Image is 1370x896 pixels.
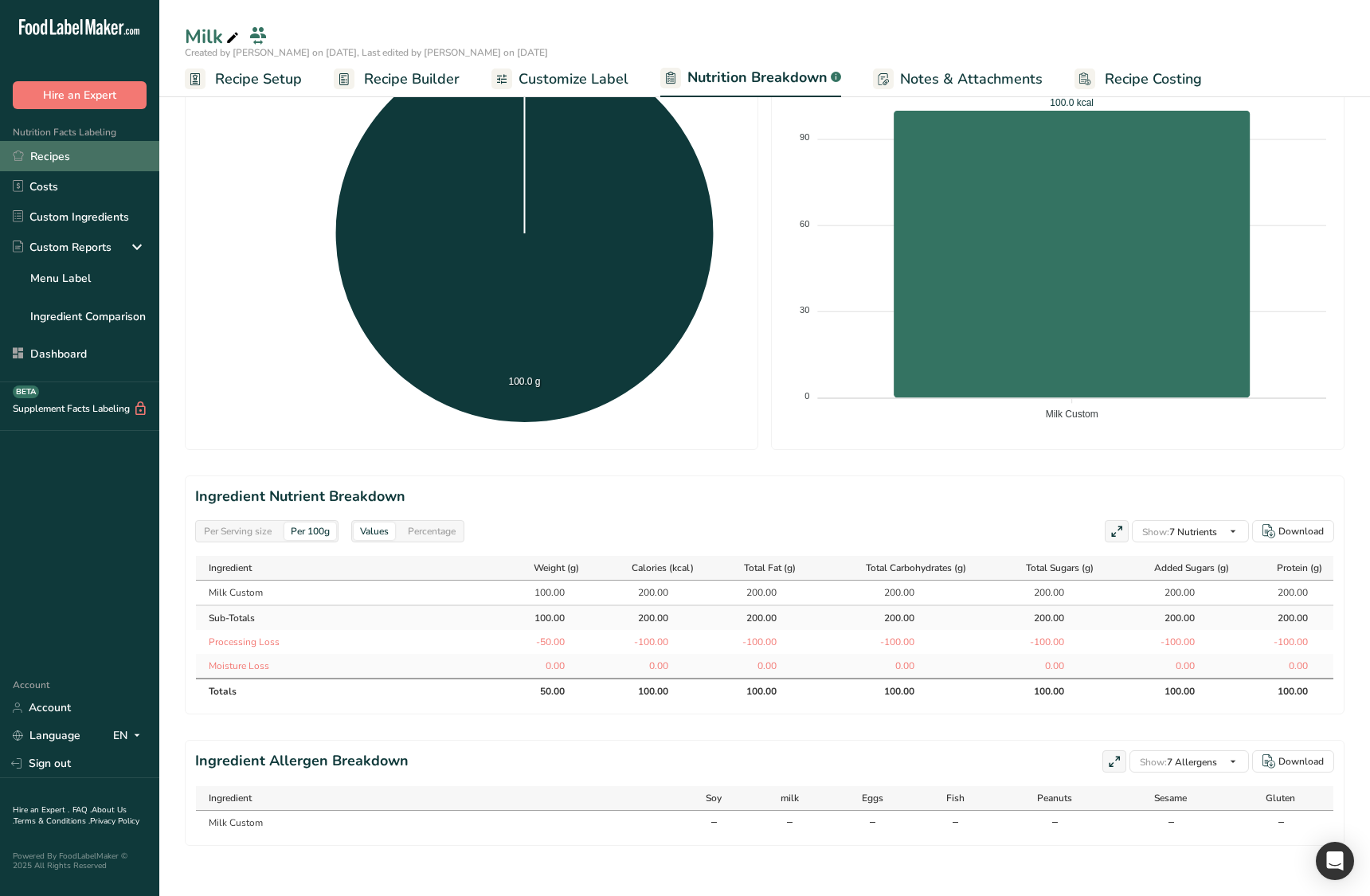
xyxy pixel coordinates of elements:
[628,611,668,625] div: 200.00
[13,385,39,398] div: BETA
[781,791,799,805] span: milk
[72,804,92,816] a: FAQ .
[1142,526,1169,538] span: Show:
[1278,524,1324,538] div: Download
[525,635,565,649] div: -50.00
[519,68,628,90] span: Customize Label
[737,611,777,625] div: 200.00
[1105,68,1202,90] span: Recipe Costing
[13,851,147,871] div: Powered By FoodLabelMaker © 2025 All Rights Reserved
[737,635,777,649] div: -100.00
[628,684,668,698] div: 100.00
[209,791,252,805] span: Ingredient
[1268,635,1308,649] div: -100.00
[113,726,147,745] div: EN
[525,659,565,673] div: 0.00
[195,486,1334,507] h2: Ingredient Nutrient Breakdown
[196,654,499,678] td: Moisture Loss
[1154,791,1187,805] span: Sesame
[1024,611,1064,625] div: 200.00
[1129,750,1249,773] button: Show:7 Allergens
[1154,561,1229,575] span: Added Sugars (g)
[706,791,722,805] span: Soy
[800,132,809,142] tspan: 90
[744,561,796,575] span: Total Fat (g)
[946,791,965,805] span: Fish
[1142,526,1217,538] span: 7 Nutrients
[737,659,777,673] div: 0.00
[198,522,278,540] div: Per Serving size
[1155,659,1195,673] div: 0.00
[875,659,914,673] div: 0.00
[1252,520,1334,542] button: Download
[1155,684,1195,698] div: 100.00
[13,804,69,816] a: Hire an Expert .
[800,219,809,229] tspan: 60
[1140,756,1167,769] span: Show:
[525,585,565,600] div: 100.00
[1024,585,1064,600] div: 200.00
[284,522,336,540] div: Per 100g
[525,611,565,625] div: 100.00
[628,635,668,649] div: -100.00
[1316,842,1354,880] div: Open Intercom Messenger
[185,61,302,97] a: Recipe Setup
[875,635,914,649] div: -100.00
[1026,561,1094,575] span: Total Sugars (g)
[1132,520,1249,542] button: Show:7 Nutrients
[90,816,139,827] a: Privacy Policy
[632,561,694,575] span: Calories (kcal)
[354,522,395,540] div: Values
[1252,750,1334,773] button: Download
[800,305,809,315] tspan: 30
[196,678,499,703] th: Totals
[1268,684,1308,698] div: 100.00
[1268,611,1308,625] div: 200.00
[628,659,668,673] div: 0.00
[875,684,914,698] div: 100.00
[196,581,499,605] td: Milk Custom
[334,61,460,97] a: Recipe Builder
[737,585,777,600] div: 200.00
[1140,756,1217,769] span: 7 Allergens
[13,804,127,827] a: About Us .
[1037,791,1072,805] span: Peanuts
[1046,409,1098,420] tspan: Milk Custom
[13,81,147,109] button: Hire an Expert
[875,585,914,600] div: 200.00
[13,722,80,749] a: Language
[491,61,628,97] a: Customize Label
[195,750,409,773] h2: Ingredient Allergen Breakdown
[185,22,242,51] div: Milk
[1278,754,1324,769] div: Download
[14,816,90,827] a: Terms & Conditions .
[13,239,112,256] div: Custom Reports
[866,561,966,575] span: Total Carbohydrates (g)
[401,522,462,540] div: Percentage
[1266,791,1295,805] span: Gluten
[804,391,809,401] tspan: 0
[1074,61,1202,97] a: Recipe Costing
[862,791,883,805] span: Eggs
[1155,611,1195,625] div: 200.00
[900,68,1043,90] span: Notes & Attachments
[534,561,579,575] span: Weight (g)
[185,46,548,59] span: Created by [PERSON_NAME] on [DATE], Last edited by [PERSON_NAME] on [DATE]
[1268,585,1308,600] div: 200.00
[628,585,668,600] div: 200.00
[1024,684,1064,698] div: 100.00
[1024,659,1064,673] div: 0.00
[196,811,677,835] td: Milk Custom
[364,68,460,90] span: Recipe Builder
[209,561,252,575] span: Ingredient
[1268,659,1308,673] div: 0.00
[1155,585,1195,600] div: 200.00
[660,60,841,98] a: Nutrition Breakdown
[873,61,1043,97] a: Notes & Attachments
[1277,561,1322,575] span: Protein (g)
[737,684,777,698] div: 100.00
[875,611,914,625] div: 200.00
[196,630,499,654] td: Processing Loss
[525,684,565,698] div: 50.00
[687,67,828,88] span: Nutrition Breakdown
